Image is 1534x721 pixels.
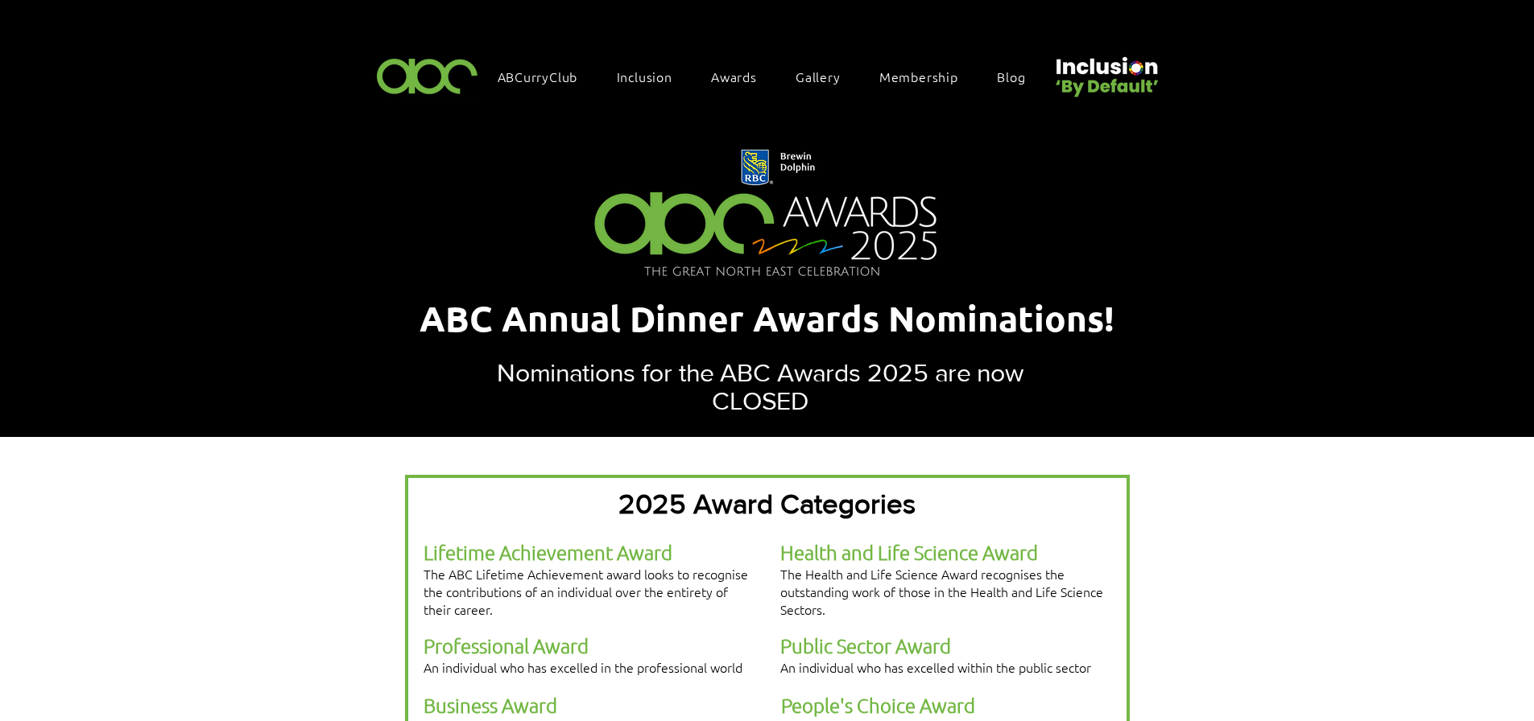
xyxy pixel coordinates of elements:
span: The ABC Lifetime Achievement award looks to recognise the contributions of an individual over the... [424,565,748,618]
a: Gallery [788,60,865,93]
nav: Site [490,60,1050,93]
span: Blog [997,68,1025,85]
span: Membership [879,68,958,85]
a: Membership [871,60,982,93]
span: ABC Annual Dinner Awards Nominations! [420,296,1114,340]
span: An individual who has excelled in the professional world [424,658,742,676]
span: Nominations for the ABC Awards 2025 are now CLOSED [497,358,1023,414]
span: Public Sector Award [780,633,951,657]
span: People's Choice Award [781,693,975,717]
span: Health and Life Science Award [780,540,1038,564]
img: Northern Insights Double Pager Apr 2025.png [573,127,961,302]
a: ABCurryClub [490,60,602,93]
span: 2025 Award Categories [618,488,916,519]
span: Awards [711,68,757,85]
span: Inclusion [617,68,672,85]
img: Untitled design (22).png [1050,43,1161,99]
span: The Health and Life Science Award recognises the outstanding work of those in the Health and Life... [780,565,1103,618]
span: Professional Award [424,633,589,657]
span: An individual who has excelled within the public sector [780,658,1091,676]
span: ABCurryClub [498,68,578,85]
span: Gallery [796,68,841,85]
div: Inclusion [609,60,697,93]
img: ABC-Logo-Blank-Background-01-01-2.png [372,51,483,99]
span: Business Award [424,693,557,717]
span: Lifetime Achievement Award [424,540,672,564]
div: Awards [703,60,781,93]
a: Blog [989,60,1049,93]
